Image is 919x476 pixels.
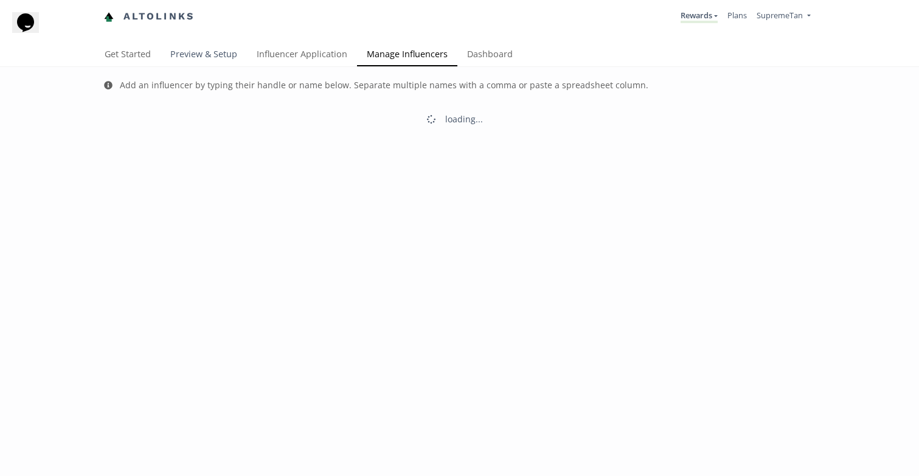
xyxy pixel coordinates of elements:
[161,43,247,68] a: Preview & Setup
[95,43,161,68] a: Get Started
[757,10,810,24] a: SupremeTan
[445,113,483,125] div: loading...
[12,12,51,49] iframe: chat widget
[357,43,457,68] a: Manage Influencers
[681,10,718,23] a: Rewards
[120,79,648,91] div: Add an influencer by typing their handle or name below. Separate multiple names with a comma or p...
[104,12,114,22] img: favicon-32x32.png
[727,10,747,21] a: Plans
[457,43,522,68] a: Dashboard
[757,10,803,21] span: SupremeTan
[104,7,195,27] a: Altolinks
[247,43,357,68] a: Influencer Application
